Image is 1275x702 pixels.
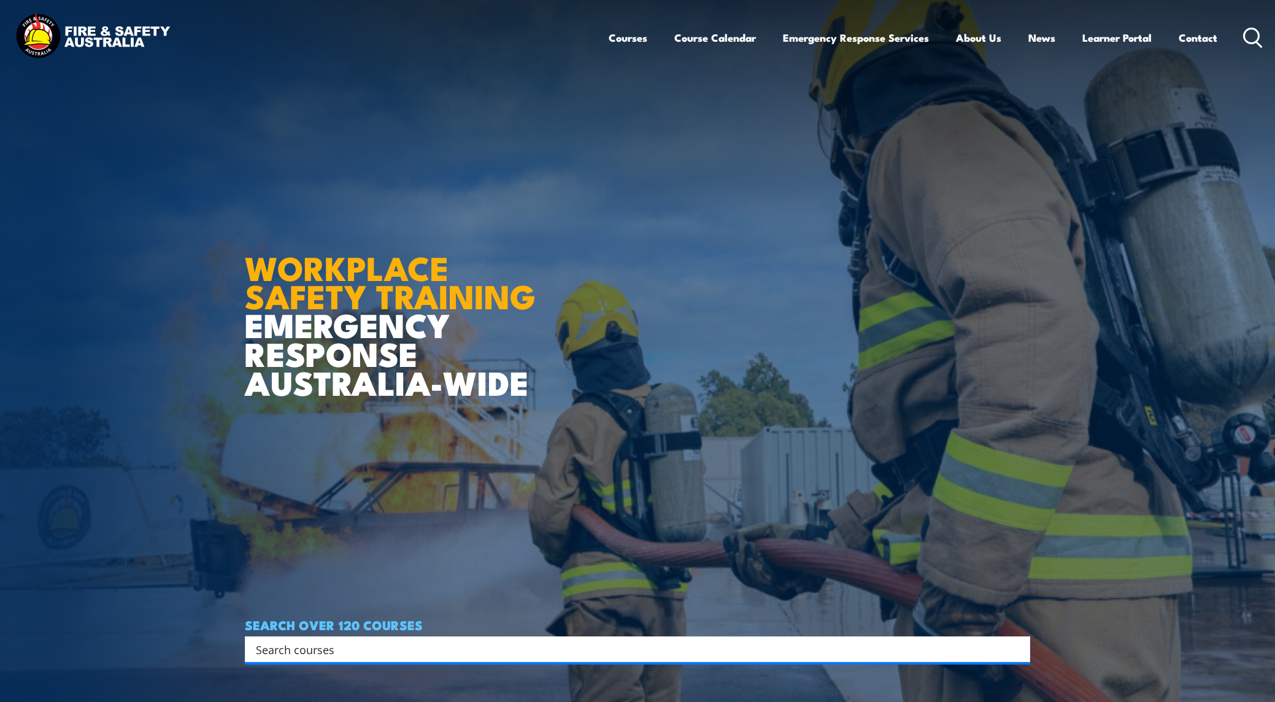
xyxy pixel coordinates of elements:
[245,222,545,396] h1: EMERGENCY RESPONSE AUSTRALIA-WIDE
[256,640,1003,658] input: Search input
[609,21,647,54] a: Courses
[245,241,536,321] strong: WORKPLACE SAFETY TRAINING
[258,641,1006,658] form: Search form
[956,21,1001,54] a: About Us
[1028,21,1055,54] a: News
[1082,21,1152,54] a: Learner Portal
[1009,641,1026,658] button: Search magnifier button
[674,21,756,54] a: Course Calendar
[783,21,929,54] a: Emergency Response Services
[1179,21,1217,54] a: Contact
[245,618,1030,631] h4: SEARCH OVER 120 COURSES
